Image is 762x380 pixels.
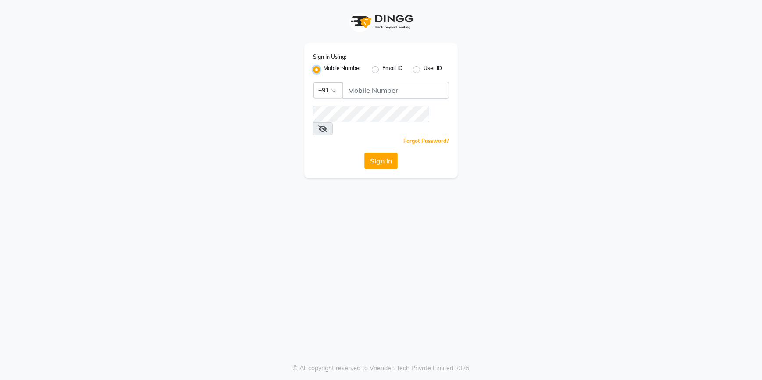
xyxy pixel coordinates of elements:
[364,153,398,169] button: Sign In
[324,64,361,75] label: Mobile Number
[313,106,429,122] input: Username
[403,138,449,144] a: Forgot Password?
[346,9,416,35] img: logo1.svg
[342,82,449,99] input: Username
[424,64,442,75] label: User ID
[382,64,402,75] label: Email ID
[313,53,346,61] label: Sign In Using:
